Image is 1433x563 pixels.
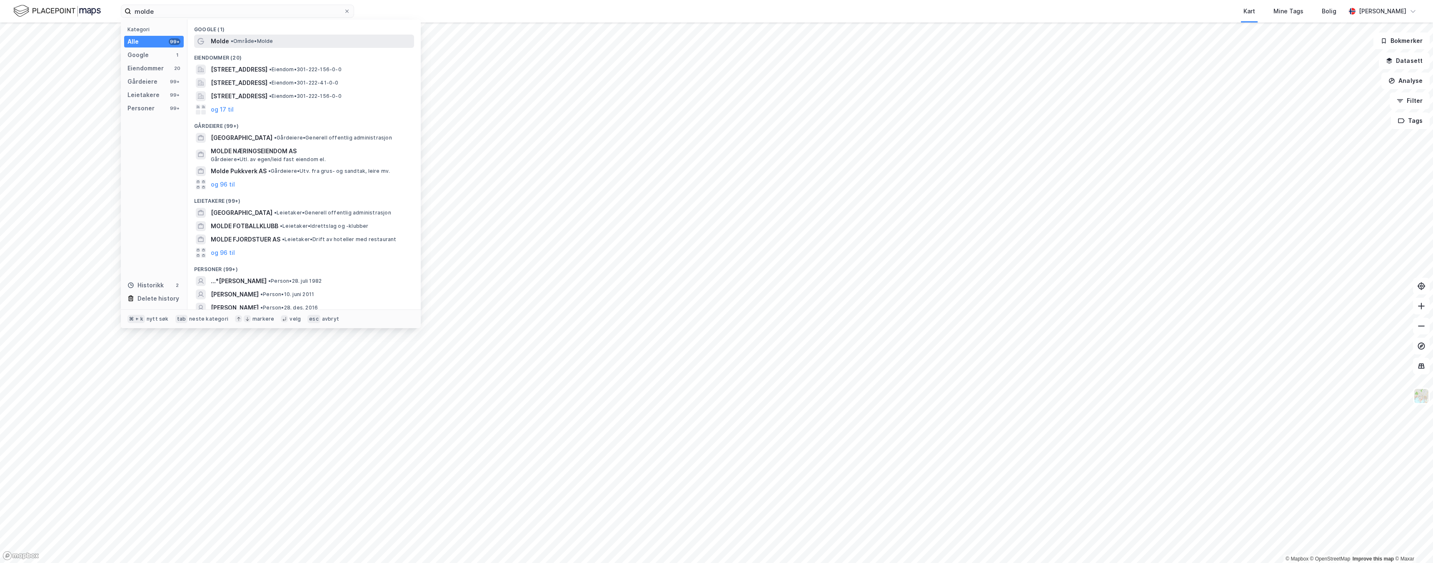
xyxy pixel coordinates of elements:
button: Analyse [1381,72,1430,89]
span: [STREET_ADDRESS] [211,78,267,88]
div: 20 [174,65,180,72]
div: Leietakere (99+) [187,191,421,206]
div: Gårdeiere [127,77,157,87]
button: og 17 til [211,105,234,115]
span: ...*[PERSON_NAME] [211,276,267,286]
div: Kart [1243,6,1255,16]
a: Mapbox [1286,556,1308,562]
div: ⌘ + k [127,315,145,323]
span: Gårdeiere • Utl. av egen/leid fast eiendom el. [211,156,326,163]
a: Mapbox homepage [2,551,39,561]
div: Bolig [1322,6,1336,16]
div: velg [290,316,301,322]
div: Historikk [127,280,164,290]
div: 99+ [169,78,180,85]
div: 99+ [169,38,180,45]
span: • [268,168,271,174]
span: • [260,304,263,311]
div: Personer [127,103,155,113]
span: [PERSON_NAME] [211,289,259,299]
span: • [231,38,233,44]
img: Z [1413,388,1429,404]
div: Delete history [137,294,179,304]
div: esc [307,315,320,323]
div: Google [127,50,149,60]
span: Person • 28. juli 1982 [268,278,322,284]
div: 2 [174,282,180,289]
span: MOLDE FOTBALLKLUBB [211,221,278,231]
span: • [282,236,285,242]
span: Område • Molde [231,38,273,45]
div: markere [252,316,274,322]
button: Tags [1391,112,1430,129]
span: Person • 28. des. 2016 [260,304,318,311]
span: [GEOGRAPHIC_DATA] [211,133,272,143]
span: • [269,93,272,99]
span: • [274,135,277,141]
span: Leietaker • Drift av hoteller med restaurant [282,236,397,243]
span: Leietaker • Idrettslag og -klubber [280,223,369,229]
div: Kategori [127,26,184,32]
span: MOLDE NÆRINGSEIENDOM AS [211,146,411,156]
div: Alle [127,37,139,47]
span: Eiendom • 301-222-156-0-0 [269,93,342,100]
span: Eiendom • 301-222-41-0-0 [269,80,339,86]
span: Molde Pukkverk AS [211,166,267,176]
span: Gårdeiere • Utv. fra grus- og sandtak, leire mv. [268,168,390,174]
div: Gårdeiere (99+) [187,116,421,131]
span: • [274,209,277,216]
button: Bokmerker [1373,32,1430,49]
div: tab [175,315,188,323]
span: MOLDE FJORDSTUER AS [211,234,280,244]
div: Google (1) [187,20,421,35]
span: [GEOGRAPHIC_DATA] [211,208,272,218]
div: avbryt [322,316,339,322]
span: Person • 10. juni 2011 [260,291,314,298]
button: Datasett [1379,52,1430,69]
a: OpenStreetMap [1310,556,1351,562]
input: Søk på adresse, matrikkel, gårdeiere, leietakere eller personer [131,5,344,17]
span: • [260,291,263,297]
iframe: Chat Widget [1391,523,1433,563]
span: Gårdeiere • Generell offentlig administrasjon [274,135,392,141]
div: 1 [174,52,180,58]
span: • [280,223,282,229]
span: Molde [211,36,229,46]
div: 99+ [169,92,180,98]
div: Eiendommer [127,63,164,73]
div: Eiendommer (20) [187,48,421,63]
div: 99+ [169,105,180,112]
span: [PERSON_NAME] [211,303,259,313]
div: nytt søk [147,316,169,322]
button: Filter [1390,92,1430,109]
button: og 96 til [211,179,235,189]
span: • [268,278,271,284]
div: Mine Tags [1273,6,1303,16]
div: neste kategori [189,316,228,322]
span: Eiendom • 301-222-156-0-0 [269,66,342,73]
a: Improve this map [1353,556,1394,562]
span: [STREET_ADDRESS] [211,91,267,101]
span: [STREET_ADDRESS] [211,65,267,75]
div: [PERSON_NAME] [1359,6,1406,16]
img: logo.f888ab2527a4732fd821a326f86c7f29.svg [13,4,101,18]
span: • [269,66,272,72]
div: Leietakere [127,90,160,100]
span: • [269,80,272,86]
div: Personer (99+) [187,259,421,274]
button: og 96 til [211,248,235,258]
span: Leietaker • Generell offentlig administrasjon [274,209,391,216]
